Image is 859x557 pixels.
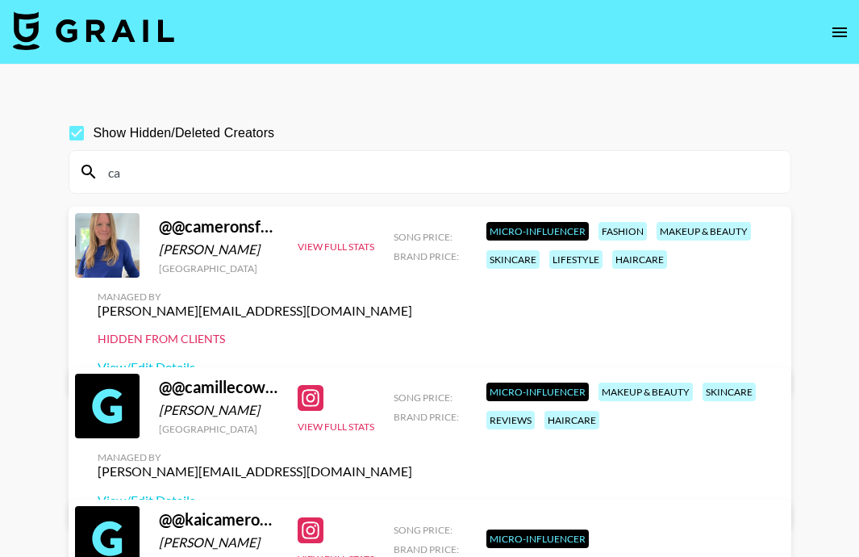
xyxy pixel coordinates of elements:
[703,383,756,401] div: skincare
[13,11,174,50] img: Grail Talent
[394,524,452,536] span: Song Price:
[159,216,278,237] div: @ @cameronsfavoritefinds
[486,530,589,548] div: Micro-Influencer
[657,222,751,241] div: makeup & beauty
[98,451,412,463] div: Managed By
[394,392,452,404] span: Song Price:
[394,250,459,262] span: Brand Price:
[486,411,535,429] div: reviews
[394,543,459,555] span: Brand Price:
[598,222,647,241] div: fashion
[98,463,412,480] div: [PERSON_NAME][EMAIL_ADDRESS][DOMAIN_NAME]
[94,124,275,143] span: Show Hidden/Deleted Creators
[486,250,540,269] div: skincare
[598,383,693,401] div: makeup & beauty
[98,492,412,509] a: View/Edit Details
[159,377,278,397] div: @ @camillecowher
[486,222,589,241] div: Micro-Influencer
[98,332,412,346] div: Hidden from Clients
[159,241,278,258] div: [PERSON_NAME]
[159,423,278,435] div: [GEOGRAPHIC_DATA]
[98,159,781,185] input: Search by User Name
[544,411,599,429] div: haircare
[159,262,278,274] div: [GEOGRAPHIC_DATA]
[98,359,412,375] a: View/Edit Details
[159,402,278,418] div: [PERSON_NAME]
[549,250,603,269] div: lifestyle
[486,383,589,401] div: Micro-Influencer
[98,291,412,303] div: Managed By
[612,250,667,269] div: haircare
[159,509,278,530] div: @ @kaicameronisacelebrity
[394,231,452,243] span: Song Price:
[824,16,856,48] button: open drawer
[159,534,278,551] div: [PERSON_NAME]
[298,421,374,433] button: View Full Stats
[394,411,459,423] span: Brand Price:
[298,241,374,253] button: View Full Stats
[98,303,412,319] div: [PERSON_NAME][EMAIL_ADDRESS][DOMAIN_NAME]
